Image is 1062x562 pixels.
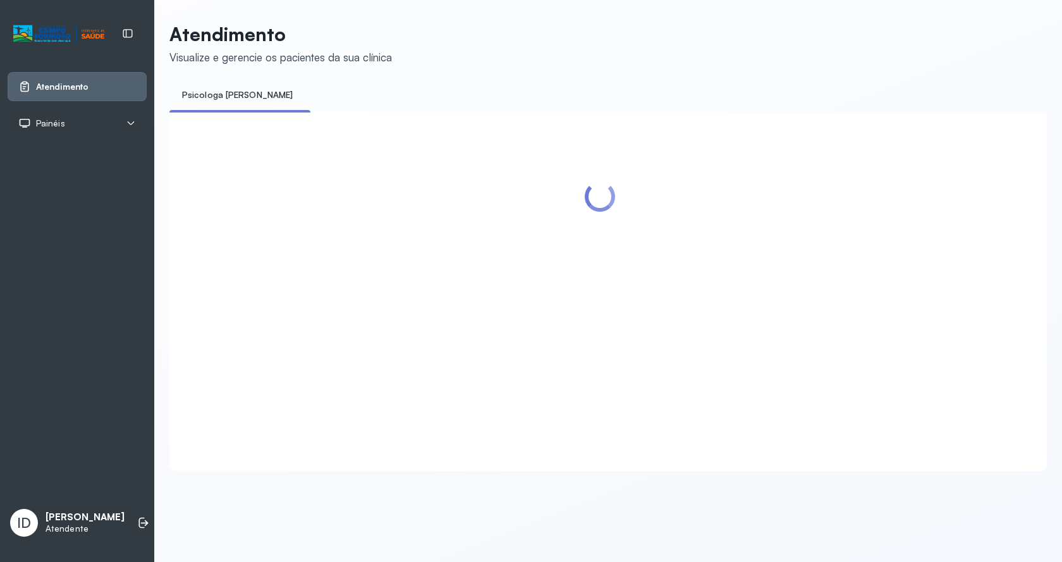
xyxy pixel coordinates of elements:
a: Psicologa [PERSON_NAME] [169,85,305,106]
a: Atendimento [18,80,136,93]
span: Painéis [36,118,65,129]
span: Atendimento [36,82,88,92]
p: [PERSON_NAME] [46,511,125,523]
p: Atendimento [169,23,392,46]
img: Logotipo do estabelecimento [13,23,104,44]
div: Visualize e gerencie os pacientes da sua clínica [169,51,392,64]
p: Atendente [46,523,125,534]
